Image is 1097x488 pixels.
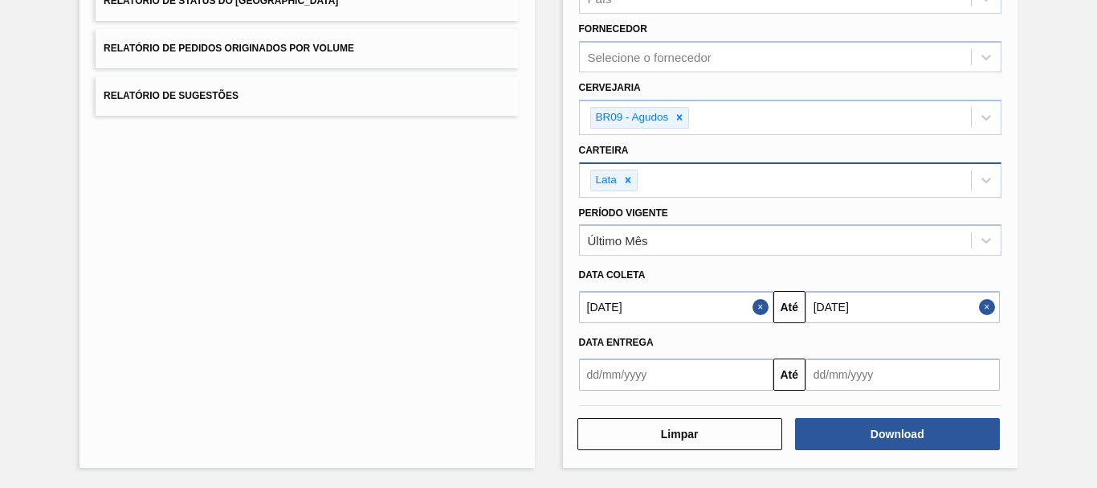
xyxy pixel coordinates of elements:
button: Close [752,291,773,323]
button: Até [773,359,805,391]
button: Limpar [577,418,782,450]
label: Período Vigente [579,207,668,219]
label: Carteira [579,145,629,156]
input: dd/mm/yyyy [579,291,773,323]
span: Relatório de Pedidos Originados por Volume [104,43,354,54]
label: Cervejaria [579,82,641,93]
button: Relatório de Sugestões [96,76,518,116]
span: Data coleta [579,269,646,281]
span: Relatório de Sugestões [104,90,239,101]
button: Relatório de Pedidos Originados por Volume [96,29,518,68]
button: Close [979,291,1000,323]
div: Selecione o fornecedor [588,51,712,64]
div: BR09 - Agudos [591,108,671,128]
span: Data entrega [579,337,654,348]
button: Download [795,418,1000,450]
div: Último Mês [588,234,648,248]
label: Fornecedor [579,23,647,35]
div: Lata [591,170,619,191]
button: Até [773,291,805,323]
input: dd/mm/yyyy [805,359,1000,391]
input: dd/mm/yyyy [579,359,773,391]
input: dd/mm/yyyy [805,291,1000,323]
